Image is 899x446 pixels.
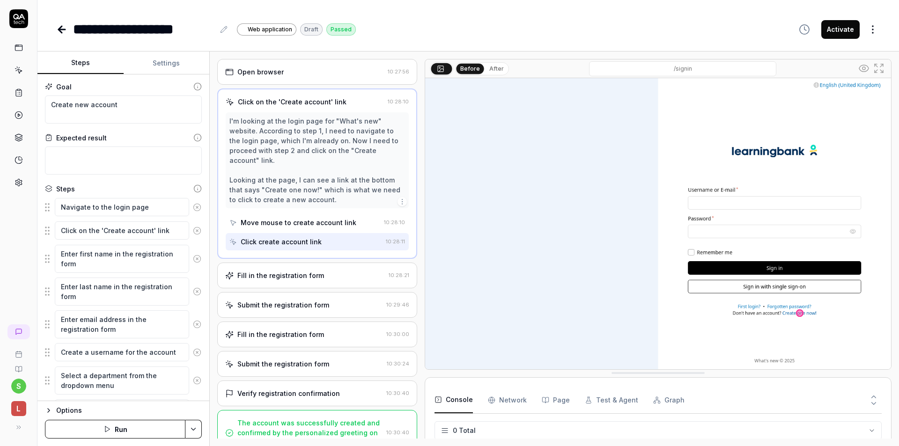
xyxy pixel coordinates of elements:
[124,52,210,74] button: Settings
[189,315,205,334] button: Remove step
[793,20,816,39] button: View version history
[237,23,296,36] a: Web application
[237,271,324,280] div: Fill in the registration form
[386,429,409,436] time: 10:30:40
[237,388,340,398] div: Verify registration confirmation
[542,387,570,413] button: Page
[241,218,356,227] div: Move mouse to create account link
[386,331,409,337] time: 10:30:00
[237,67,284,77] div: Open browser
[45,343,202,362] div: Suggestions
[226,214,409,231] button: Move mouse to create account link10:28:10
[45,399,202,418] div: Suggestions
[37,52,124,74] button: Steps
[56,133,107,143] div: Expected result
[4,358,33,373] a: Documentation
[388,68,409,75] time: 10:27:56
[45,366,202,395] div: Suggestions
[189,198,205,217] button: Remove step
[653,387,685,413] button: Graph
[11,401,26,416] span: L
[300,23,323,36] div: Draft
[248,25,292,34] span: Web application
[871,61,886,76] button: Open in full screen
[45,405,202,416] button: Options
[56,82,72,92] div: Goal
[821,20,860,39] button: Activate
[56,405,202,416] div: Options
[4,394,33,418] button: L
[11,379,26,394] button: s
[387,360,409,367] time: 10:30:24
[386,301,409,308] time: 10:29:46
[189,221,205,240] button: Remove step
[384,219,405,226] time: 10:28:10
[237,329,324,339] div: Fill in the registration form
[856,61,871,76] button: Show all interative elements
[45,420,185,439] button: Run
[56,184,75,194] div: Steps
[386,390,409,396] time: 10:30:40
[45,310,202,339] div: Suggestions
[226,233,409,250] button: Click create account link10:28:11
[45,277,202,306] div: Suggestions
[4,343,33,358] a: Book a call with us
[229,116,405,205] div: I'm looking at the login page for "What's new" website. According to step 1, I need to navigate t...
[237,359,329,369] div: Submit the registration form
[326,23,356,36] div: Passed
[488,387,527,413] button: Network
[457,63,484,73] button: Before
[389,272,409,278] time: 10:28:21
[189,371,205,390] button: Remove step
[388,98,409,105] time: 10:28:10
[425,78,891,369] img: Screenshot
[241,237,322,247] div: Click create account link
[486,64,508,74] button: After
[386,238,405,245] time: 10:28:11
[237,300,329,310] div: Submit the registration form
[189,399,205,418] button: Remove step
[189,249,205,268] button: Remove step
[238,97,346,107] div: Click on the 'Create account' link
[45,244,202,273] div: Suggestions
[45,197,202,217] div: Suggestions
[7,324,30,339] a: New conversation
[189,343,205,362] button: Remove step
[45,221,202,241] div: Suggestions
[435,387,473,413] button: Console
[189,282,205,301] button: Remove step
[585,387,638,413] button: Test & Agent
